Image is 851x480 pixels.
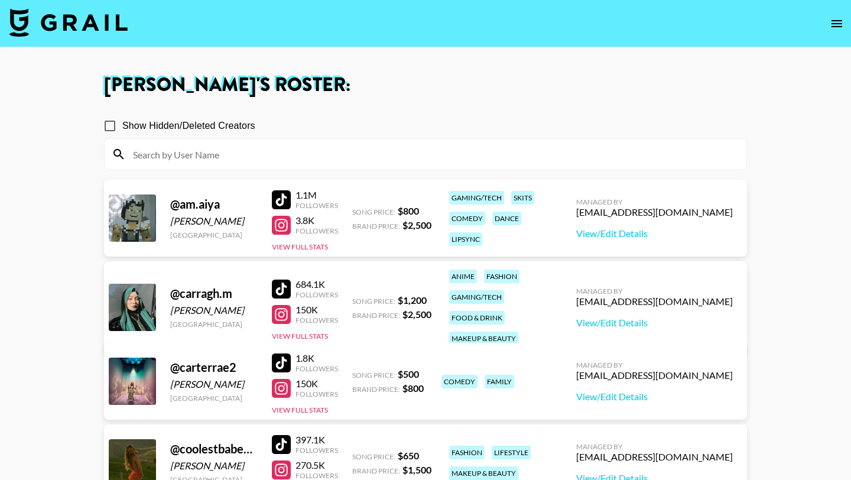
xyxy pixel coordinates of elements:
span: Song Price: [352,297,395,306]
span: Song Price: [352,452,395,461]
div: skits [511,191,534,205]
div: makeup & beauty [449,466,518,480]
a: View/Edit Details [576,228,733,239]
span: Brand Price: [352,222,400,231]
div: dance [492,212,521,225]
div: 397.1K [295,434,338,446]
div: [EMAIL_ADDRESS][DOMAIN_NAME] [576,296,733,307]
div: comedy [441,375,478,388]
span: Brand Price: [352,385,400,394]
strong: $ 2,500 [402,309,431,320]
a: View/Edit Details [576,391,733,403]
div: Followers [295,290,338,299]
button: View Full Stats [272,406,328,414]
div: Followers [295,364,338,373]
span: Brand Price: [352,311,400,320]
div: food & drink [449,311,505,325]
div: Managed By [576,197,733,206]
div: family [485,375,514,388]
div: Managed By [576,442,733,451]
div: Managed By [576,287,733,296]
div: comedy [449,212,485,225]
div: Managed By [576,361,733,369]
div: Followers [295,201,338,210]
span: Brand Price: [352,466,400,475]
button: View Full Stats [272,242,328,251]
div: Followers [295,316,338,325]
div: Followers [295,446,338,455]
div: [GEOGRAPHIC_DATA] [170,231,258,239]
div: [PERSON_NAME] [170,215,258,227]
strong: $ 1,500 [402,464,431,475]
strong: $ 500 [398,368,419,380]
div: lifestyle [492,446,531,459]
div: [EMAIL_ADDRESS][DOMAIN_NAME] [576,206,733,218]
input: Search by User Name [126,145,739,164]
button: open drawer [825,12,849,35]
strong: $ 2,500 [402,219,431,231]
span: Song Price: [352,371,395,380]
strong: $ 650 [398,450,419,461]
div: anime [449,270,477,283]
div: makeup & beauty [449,332,518,345]
div: 150K [295,378,338,390]
div: gaming/tech [449,290,504,304]
div: @ carterrae2 [170,360,258,375]
div: [EMAIL_ADDRESS][DOMAIN_NAME] [576,369,733,381]
a: View/Edit Details [576,317,733,329]
div: 1.1M [295,189,338,201]
span: Show Hidden/Deleted Creators [122,119,255,133]
div: Followers [295,471,338,480]
h1: [PERSON_NAME] 's Roster: [104,76,747,95]
img: Grail Talent [9,8,128,37]
div: 3.8K [295,215,338,226]
strong: $ 800 [398,205,419,216]
button: View Full Stats [272,332,328,340]
strong: $ 800 [402,382,424,394]
span: Song Price: [352,207,395,216]
div: @ carragh.m [170,286,258,301]
div: @ coolestbabeoutthere [170,442,258,456]
div: [PERSON_NAME] [170,460,258,472]
div: [PERSON_NAME] [170,378,258,390]
div: fashion [484,270,519,283]
div: gaming/tech [449,191,504,205]
div: 684.1K [295,278,338,290]
div: [EMAIL_ADDRESS][DOMAIN_NAME] [576,451,733,463]
div: [GEOGRAPHIC_DATA] [170,320,258,329]
div: Followers [295,226,338,235]
div: Followers [295,390,338,398]
div: [PERSON_NAME] [170,304,258,316]
div: 150K [295,304,338,316]
div: fashion [449,446,485,459]
div: 1.8K [295,352,338,364]
div: [GEOGRAPHIC_DATA] [170,394,258,403]
strong: $ 1,200 [398,294,427,306]
div: @ am.aiya [170,197,258,212]
div: lipsync [449,232,482,246]
div: 270.5K [295,459,338,471]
